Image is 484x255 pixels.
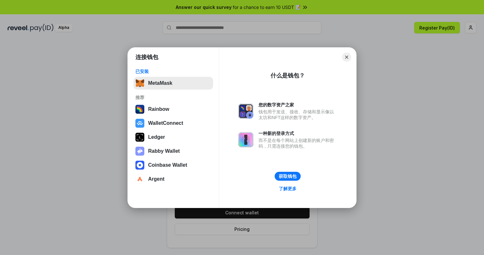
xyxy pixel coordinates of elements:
div: 推荐 [135,95,211,100]
img: svg+xml,%3Csvg%20width%3D%22120%22%20height%3D%22120%22%20viewBox%3D%220%200%20120%20120%22%20fil... [135,105,144,114]
button: MetaMask [134,77,213,90]
div: 一种新的登录方式 [258,131,337,136]
button: Close [342,53,351,62]
div: 而不是在每个网站上创建新的账户和密码，只需连接您的钱包。 [258,138,337,149]
div: 了解更多 [279,186,297,191]
div: Rainbow [148,106,169,112]
button: Coinbase Wallet [134,159,213,171]
div: WalletConnect [148,120,183,126]
div: Rabby Wallet [148,148,180,154]
h1: 连接钱包 [135,53,158,61]
img: svg+xml,%3Csvg%20xmlns%3D%22http%3A%2F%2Fwww.w3.org%2F2000%2Fsvg%22%20fill%3D%22none%22%20viewBox... [238,132,253,147]
div: 获取钱包 [279,173,297,179]
div: 已安装 [135,69,211,74]
div: 钱包用于发送、接收、存储和显示像以太坊和NFT这样的数字资产。 [258,109,337,120]
button: Rainbow [134,103,213,116]
div: Ledger [148,134,165,140]
div: Coinbase Wallet [148,162,187,168]
img: svg+xml,%3Csvg%20fill%3D%22none%22%20height%3D%2233%22%20viewBox%3D%220%200%2035%2033%22%20width%... [135,79,144,88]
img: svg+xml,%3Csvg%20xmlns%3D%22http%3A%2F%2Fwww.w3.org%2F2000%2Fsvg%22%20width%3D%2228%22%20height%3... [135,133,144,142]
img: svg+xml,%3Csvg%20xmlns%3D%22http%3A%2F%2Fwww.w3.org%2F2000%2Fsvg%22%20fill%3D%22none%22%20viewBox... [238,104,253,119]
img: svg+xml,%3Csvg%20xmlns%3D%22http%3A%2F%2Fwww.w3.org%2F2000%2Fsvg%22%20fill%3D%22none%22%20viewBox... [135,147,144,156]
div: 您的数字资产之家 [258,102,337,108]
img: svg+xml,%3Csvg%20width%3D%2228%22%20height%3D%2228%22%20viewBox%3D%220%200%2028%2028%22%20fill%3D... [135,161,144,170]
button: Argent [134,173,213,185]
button: Ledger [134,131,213,144]
a: 了解更多 [275,185,300,193]
div: Argent [148,176,165,182]
div: MetaMask [148,80,172,86]
img: svg+xml,%3Csvg%20width%3D%2228%22%20height%3D%2228%22%20viewBox%3D%220%200%2028%2028%22%20fill%3D... [135,175,144,184]
img: svg+xml,%3Csvg%20width%3D%2228%22%20height%3D%2228%22%20viewBox%3D%220%200%2028%2028%22%20fill%3D... [135,119,144,128]
button: Rabby Wallet [134,145,213,158]
button: 获取钱包 [275,172,301,181]
div: 什么是钱包？ [271,72,305,79]
button: WalletConnect [134,117,213,130]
